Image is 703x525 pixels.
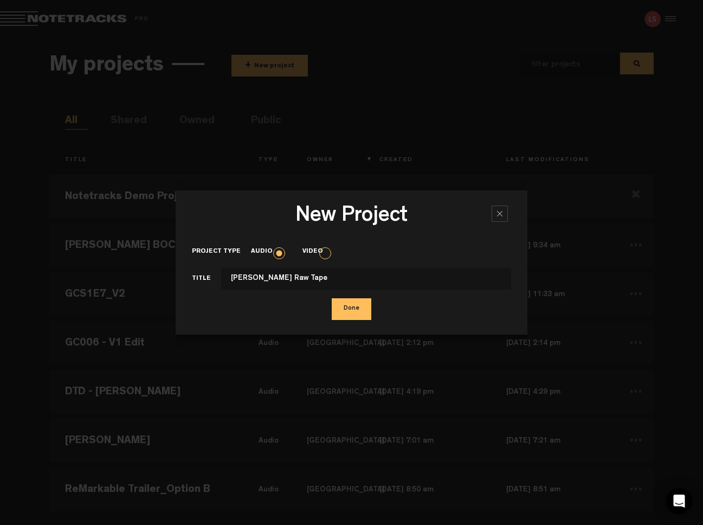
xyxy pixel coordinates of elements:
h3: New Project [192,205,511,232]
label: Title [192,274,221,287]
div: Open Intercom Messenger [666,488,692,514]
button: Done [332,298,371,320]
input: This field cannot contain only space(s) [221,268,511,290]
label: Project type [192,247,251,257]
label: Audio [251,247,283,257]
label: Video [302,247,333,257]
